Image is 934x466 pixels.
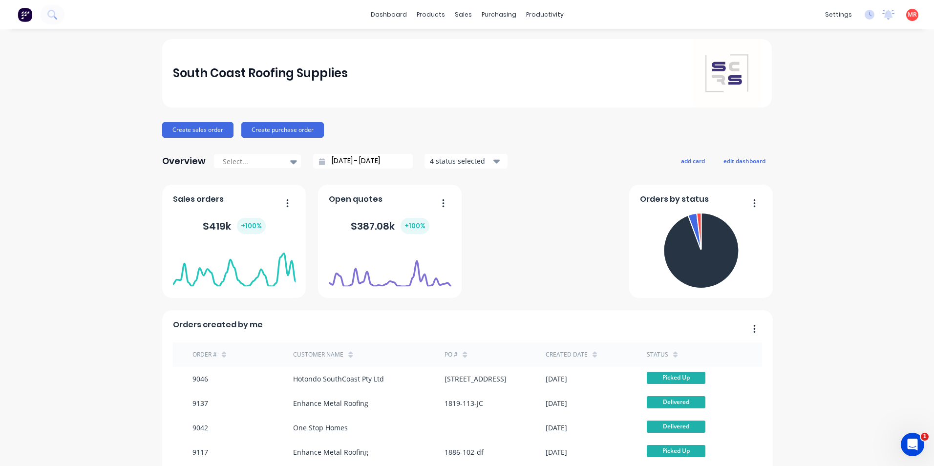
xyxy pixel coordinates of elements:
div: 1886-102-df [445,447,484,457]
button: Create sales order [162,122,233,138]
span: Open quotes [329,193,382,205]
div: PO # [445,350,458,359]
div: 9117 [192,447,208,457]
div: Enhance Metal Roofing [293,447,368,457]
div: + 100 % [401,218,429,234]
span: Orders by status [640,193,709,205]
div: products [412,7,450,22]
button: add card [675,154,711,167]
span: Picked Up [647,372,705,384]
span: Delivered [647,396,705,408]
div: One Stop Homes [293,423,348,433]
div: 9046 [192,374,208,384]
div: [DATE] [546,447,567,457]
div: [DATE] [546,398,567,408]
div: [DATE] [546,423,567,433]
div: Enhance Metal Roofing [293,398,368,408]
span: MR [908,10,917,19]
div: 1819-113-JC [445,398,483,408]
button: Create purchase order [241,122,324,138]
div: [DATE] [546,374,567,384]
div: $ 387.08k [351,218,429,234]
span: 1 [921,433,929,441]
div: Overview [162,151,206,171]
div: status [647,350,668,359]
div: Hotondo SouthCoast Pty Ltd [293,374,384,384]
span: Delivered [647,421,705,433]
button: 4 status selected [425,154,508,169]
div: Order # [192,350,217,359]
img: South Coast Roofing Supplies [693,39,761,107]
img: Factory [18,7,32,22]
div: 4 status selected [430,156,491,166]
div: purchasing [477,7,521,22]
div: Customer Name [293,350,343,359]
div: [STREET_ADDRESS] [445,374,507,384]
div: sales [450,7,477,22]
span: Picked Up [647,445,705,457]
iframe: Intercom live chat [901,433,924,456]
div: Created date [546,350,588,359]
div: + 100 % [237,218,266,234]
div: settings [820,7,857,22]
div: South Coast Roofing Supplies [173,64,348,83]
div: 9042 [192,423,208,433]
a: dashboard [366,7,412,22]
div: productivity [521,7,569,22]
span: Sales orders [173,193,224,205]
div: $ 419k [203,218,266,234]
button: edit dashboard [717,154,772,167]
div: 9137 [192,398,208,408]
